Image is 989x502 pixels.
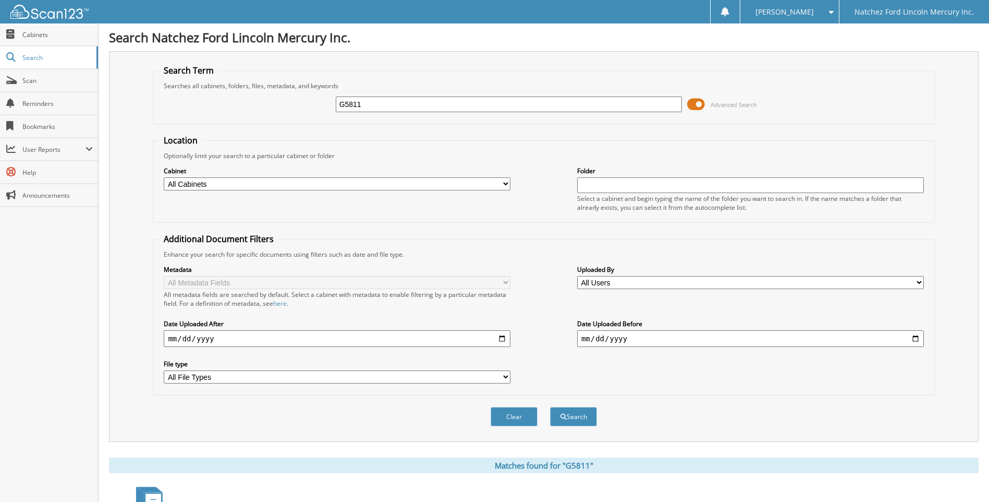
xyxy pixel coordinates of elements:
button: Clear [491,407,538,426]
span: Announcements [22,191,93,200]
legend: Search Term [158,65,219,76]
a: here [273,299,287,308]
label: Metadata [164,265,510,274]
span: Bookmarks [22,122,93,131]
img: scan123-logo-white.svg [10,5,89,19]
input: start [164,330,510,347]
label: Uploaded By [577,265,924,274]
input: end [577,330,924,347]
span: Cabinets [22,30,93,39]
legend: Additional Document Filters [158,233,279,245]
label: Date Uploaded Before [577,319,924,328]
h1: Search Natchez Ford Lincoln Mercury Inc. [109,29,979,46]
button: Search [550,407,597,426]
label: Folder [577,166,924,175]
legend: Location [158,135,203,146]
span: Natchez Ford Lincoln Mercury Inc. [854,9,974,15]
div: Enhance your search for specific documents using filters such as date and file type. [158,250,929,259]
span: Search [22,53,91,62]
div: Matches found for "G5811" [109,458,979,473]
span: Scan [22,76,93,85]
span: Reminders [22,99,93,108]
div: Select a cabinet and begin typing the name of the folder you want to search in. If the name match... [577,194,924,212]
div: Searches all cabinets, folders, files, metadata, and keywords [158,81,929,90]
label: File type [164,360,510,368]
span: Advanced Search [711,101,757,109]
span: [PERSON_NAME] [755,9,814,15]
label: Date Uploaded After [164,319,510,328]
div: Optionally limit your search to a particular cabinet or folder [158,151,929,160]
label: Cabinet [164,166,510,175]
div: All metadata fields are searched by default. Select a cabinet with metadata to enable filtering b... [164,290,510,308]
span: User Reports [22,145,86,154]
span: Help [22,168,93,177]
